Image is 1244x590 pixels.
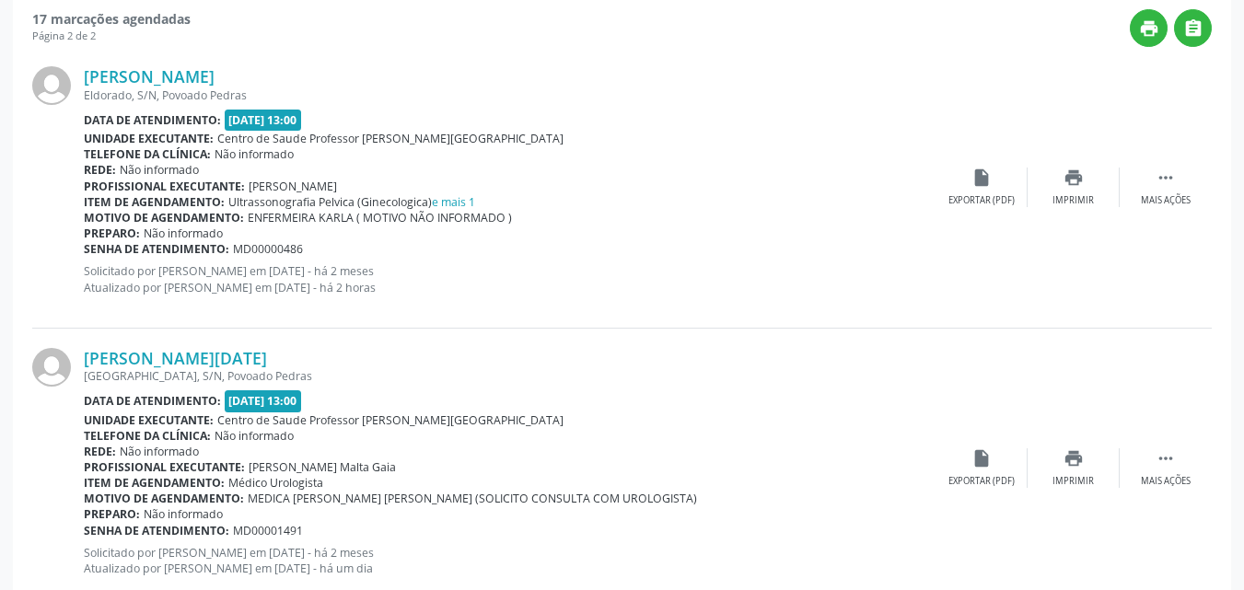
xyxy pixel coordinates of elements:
a: e mais 1 [432,194,475,210]
div: [GEOGRAPHIC_DATA], S/N, Povoado Pedras [84,368,936,384]
div: Mais ações [1141,194,1191,207]
span: Não informado [144,226,223,241]
b: Preparo: [84,226,140,241]
b: Item de agendamento: [84,475,225,491]
b: Motivo de agendamento: [84,491,244,506]
b: Unidade executante: [84,131,214,146]
i:  [1183,18,1203,39]
span: Não informado [215,428,294,444]
div: Exportar (PDF) [948,194,1015,207]
b: Rede: [84,444,116,459]
b: Data de atendimento: [84,393,221,409]
span: ENFERMEIRA KARLA ( MOTIVO NÃO INFORMADO ) [248,210,512,226]
span: Não informado [215,146,294,162]
i: insert_drive_file [971,448,992,469]
b: Preparo: [84,506,140,522]
span: Médico Urologista [228,475,323,491]
p: Solicitado por [PERSON_NAME] em [DATE] - há 2 meses Atualizado por [PERSON_NAME] em [DATE] - há u... [84,545,936,576]
span: Centro de Saude Professor [PERSON_NAME][GEOGRAPHIC_DATA] [217,412,564,428]
span: [PERSON_NAME] [249,179,337,194]
span: Ultrassonografia Pelvica (Ginecologica) [228,194,475,210]
b: Senha de atendimento: [84,241,229,257]
i:  [1156,448,1176,469]
span: [PERSON_NAME] Malta Gaia [249,459,396,475]
p: Solicitado por [PERSON_NAME] em [DATE] - há 2 meses Atualizado por [PERSON_NAME] em [DATE] - há 2... [84,263,936,295]
span: MEDICA [PERSON_NAME] [PERSON_NAME] (SOLICITO CONSULTA COM UROLOGISTA) [248,491,697,506]
div: Eldorado, S/N, Povoado Pedras [84,87,936,103]
img: img [32,66,71,105]
b: Senha de atendimento: [84,523,229,538]
a: [PERSON_NAME][DATE] [84,348,267,368]
div: Página 2 de 2 [32,29,191,44]
div: Exportar (PDF) [948,475,1015,488]
div: Mais ações [1141,475,1191,488]
span: Não informado [120,444,199,459]
span: [DATE] 13:00 [225,390,302,411]
button: print [1130,9,1168,47]
i: print [1064,168,1084,188]
a: [PERSON_NAME] [84,66,215,87]
b: Data de atendimento: [84,112,221,128]
b: Unidade executante: [84,412,214,428]
span: Não informado [144,506,223,522]
b: Telefone da clínica: [84,146,211,162]
b: Item de agendamento: [84,194,225,210]
i: insert_drive_file [971,168,992,188]
i: print [1139,18,1159,39]
div: Imprimir [1052,194,1094,207]
span: Centro de Saude Professor [PERSON_NAME][GEOGRAPHIC_DATA] [217,131,564,146]
strong: 17 marcações agendadas [32,10,191,28]
img: img [32,348,71,387]
b: Profissional executante: [84,459,245,475]
span: MD00000486 [233,241,303,257]
i: print [1064,448,1084,469]
b: Motivo de agendamento: [84,210,244,226]
div: Imprimir [1052,475,1094,488]
span: Não informado [120,162,199,178]
i:  [1156,168,1176,188]
span: MD00001491 [233,523,303,538]
b: Profissional executante: [84,179,245,194]
b: Telefone da clínica: [84,428,211,444]
span: [DATE] 13:00 [225,110,302,131]
button:  [1174,9,1212,47]
b: Rede: [84,162,116,178]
